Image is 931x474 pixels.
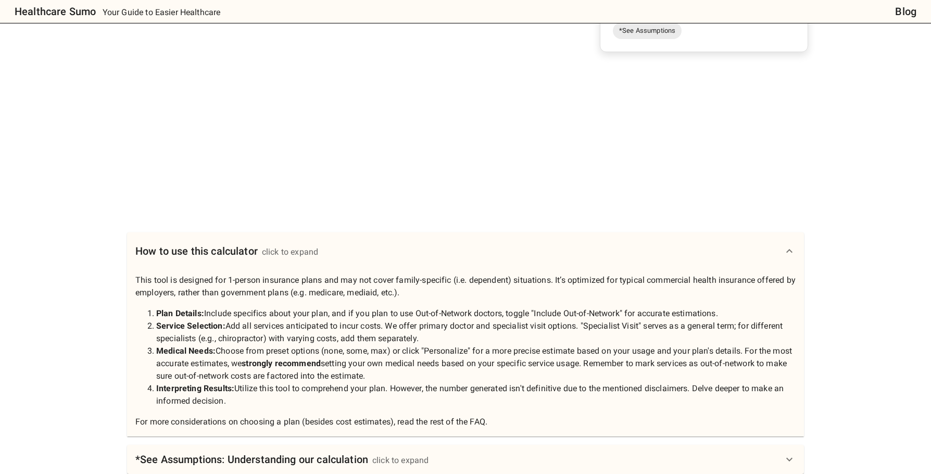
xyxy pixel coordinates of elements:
strong: Service Selection: [156,321,225,331]
a: *See Assumptions [613,22,682,39]
li: Include specifics about your plan, and if you plan to use Out-of-Network doctors, toggle "Include... [156,307,796,320]
h6: Healthcare Sumo [15,3,96,20]
strong: Interpreting Results: [156,383,234,393]
p: Your Guide to Easier Healthcare [103,6,221,19]
strong: Plan Details: [156,308,204,318]
a: Blog [895,3,916,20]
a: Healthcare Sumo [6,3,96,20]
strong: strongly recommend [242,358,321,368]
span: *See Assumptions [613,26,682,36]
div: click to expand [262,246,318,258]
h6: *See Assumptions: Understanding our calculation [135,451,368,468]
li: Choose from preset options (none, some, max) or click "Personalize" for a more precise estimate b... [156,345,796,382]
li: Add all services anticipated to incur costs. We offer primary doctor and specialist visit options... [156,320,796,345]
p: This tool is designed for 1-person insurance plans and may not cover family-specific (i.e. depend... [135,274,796,428]
h6: How to use this calculator [135,243,258,259]
div: *See Assumptions: Understanding our calculationclick to expand [127,445,804,474]
li: Utilize this tool to comprehend your plan. However, the number generated isn't definitive due to ... [156,382,796,407]
div: click to expand [372,454,429,467]
strong: Medical Needs: [156,346,216,356]
div: How to use this calculatorclick to expand [127,232,804,270]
